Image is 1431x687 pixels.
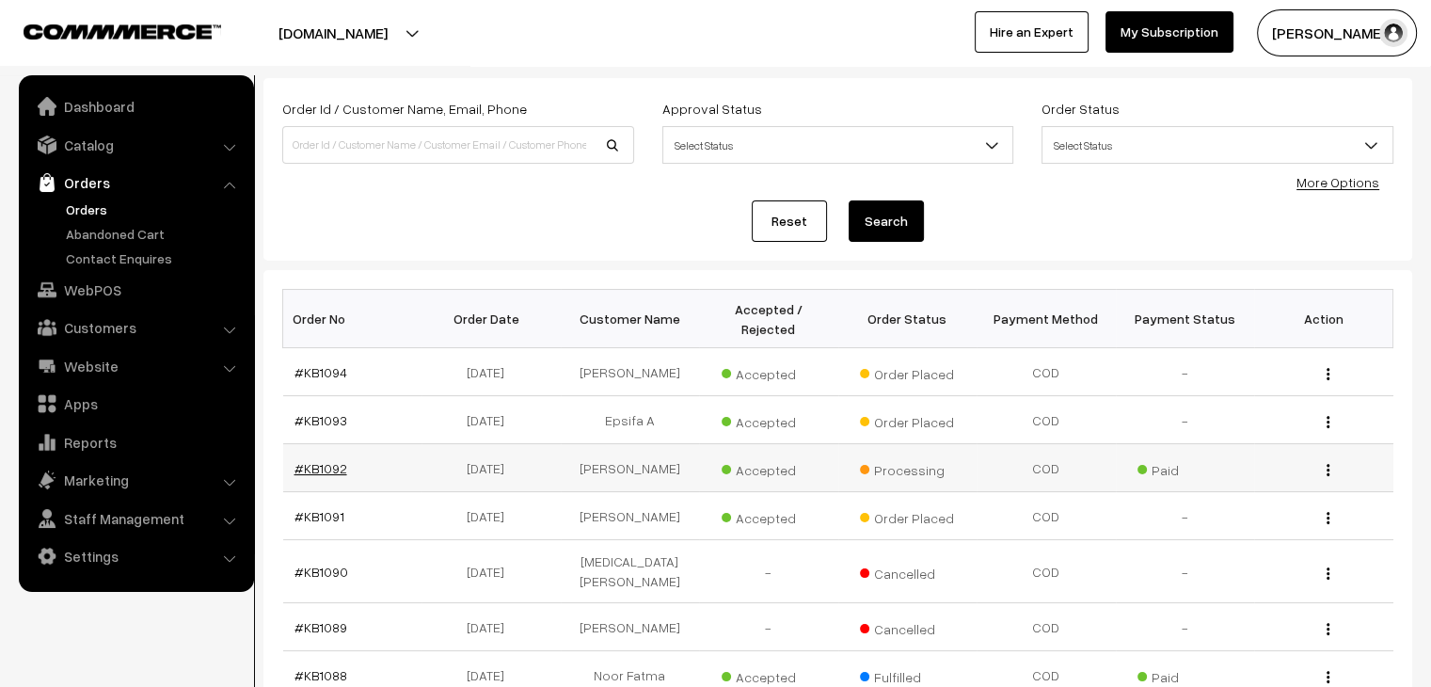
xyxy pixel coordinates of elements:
button: Search [849,200,924,242]
th: Action [1254,290,1393,348]
td: - [1116,540,1255,603]
td: [DATE] [421,348,561,396]
a: Reset [752,200,827,242]
img: Menu [1327,512,1329,524]
a: Orders [61,200,247,219]
a: WebPOS [24,273,247,307]
span: Order Placed [860,407,954,432]
span: Paid [1137,455,1232,480]
a: #KB1089 [294,619,347,635]
img: logo_orange.svg [30,30,45,45]
span: Select Status [663,129,1013,162]
img: user [1379,19,1407,47]
button: [DOMAIN_NAME] [213,9,453,56]
th: Payment Method [977,290,1116,348]
img: Menu [1327,623,1329,635]
td: - [1116,348,1255,396]
span: Order Placed [860,503,954,528]
a: Hire an Expert [975,11,1089,53]
td: Epsifa A [561,396,700,444]
span: Cancelled [860,559,954,583]
a: COMMMERCE [24,19,188,41]
img: Menu [1327,464,1329,476]
span: Accepted [722,663,816,687]
div: Domain: [DOMAIN_NAME] [49,49,207,64]
td: [PERSON_NAME] [561,444,700,492]
td: [MEDICAL_DATA][PERSON_NAME] [561,540,700,603]
th: Order No [283,290,422,348]
a: #KB1090 [294,564,348,580]
td: COD [977,492,1116,540]
span: Select Status [1042,129,1392,162]
span: Accepted [722,407,816,432]
img: Menu [1327,416,1329,428]
td: COD [977,348,1116,396]
td: - [1116,396,1255,444]
a: Orders [24,166,247,200]
th: Order Date [421,290,561,348]
td: COD [977,603,1116,651]
a: #KB1094 [294,364,347,380]
th: Customer Name [561,290,700,348]
a: Staff Management [24,502,247,535]
span: Order Placed [860,359,954,384]
a: Apps [24,387,247,421]
a: Website [24,349,247,383]
img: Menu [1327,368,1329,380]
span: Processing [860,455,954,480]
span: Accepted [722,455,816,480]
img: COMMMERCE [24,24,221,39]
a: Catalog [24,128,247,162]
div: v 4.0.25 [53,30,92,45]
div: Keywords by Traffic [208,111,317,123]
td: [PERSON_NAME] [561,348,700,396]
td: - [1116,603,1255,651]
span: Accepted [722,359,816,384]
label: Approval Status [662,99,762,119]
td: COD [977,540,1116,603]
a: #KB1092 [294,460,347,476]
img: tab_domain_overview_orange.svg [51,109,66,124]
a: Customers [24,311,247,344]
a: #KB1091 [294,508,344,524]
td: [PERSON_NAME] [561,492,700,540]
input: Order Id / Customer Name / Customer Email / Customer Phone [282,126,634,164]
td: [PERSON_NAME] [561,603,700,651]
span: Cancelled [860,615,954,639]
a: Dashboard [24,89,247,123]
span: Accepted [722,503,816,528]
label: Order Id / Customer Name, Email, Phone [282,99,527,119]
span: Select Status [662,126,1014,164]
a: More Options [1296,174,1379,190]
td: [DATE] [421,540,561,603]
span: Paid [1137,663,1232,687]
img: Menu [1327,567,1329,580]
td: COD [977,444,1116,492]
a: My Subscription [1105,11,1233,53]
td: - [1116,492,1255,540]
td: [DATE] [421,396,561,444]
td: [DATE] [421,492,561,540]
button: [PERSON_NAME]… [1257,9,1417,56]
a: Reports [24,425,247,459]
td: [DATE] [421,603,561,651]
div: Domain Overview [72,111,168,123]
a: Settings [24,539,247,573]
span: Fulfilled [860,663,954,687]
img: Menu [1327,671,1329,683]
a: #KB1093 [294,412,347,428]
a: Marketing [24,463,247,497]
td: - [699,603,838,651]
a: Contact Enquires [61,248,247,268]
label: Order Status [1041,99,1120,119]
th: Payment Status [1116,290,1255,348]
th: Order Status [838,290,978,348]
th: Accepted / Rejected [699,290,838,348]
span: Select Status [1041,126,1393,164]
td: [DATE] [421,444,561,492]
img: tab_keywords_by_traffic_grey.svg [187,109,202,124]
img: website_grey.svg [30,49,45,64]
td: COD [977,396,1116,444]
a: Abandoned Cart [61,224,247,244]
a: #KB1088 [294,667,347,683]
